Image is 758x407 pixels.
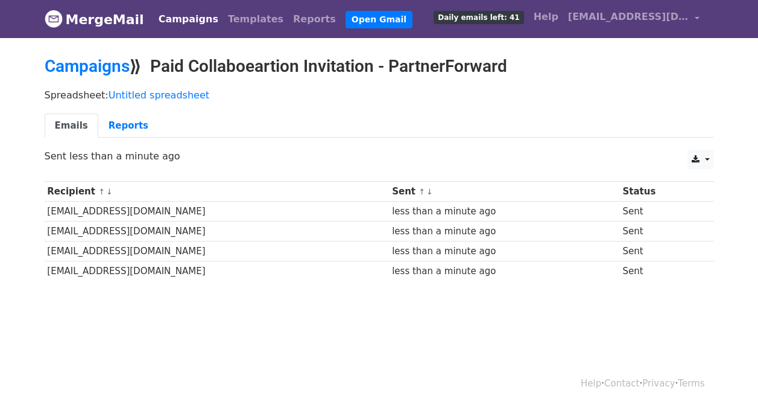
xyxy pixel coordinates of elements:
a: Campaigns [45,56,130,76]
div: less than a minute ago [392,264,617,278]
div: less than a minute ago [392,205,617,219]
a: ↓ [426,187,433,196]
th: Recipient [45,182,390,202]
a: Terms [678,378,704,389]
a: ↑ [98,187,105,196]
a: Help [581,378,601,389]
a: Reports [288,7,341,31]
p: Sent less than a minute ago [45,150,714,162]
td: Sent [620,222,702,242]
td: Sent [620,242,702,261]
img: MergeMail logo [45,10,63,28]
a: Emails [45,114,98,138]
td: Sent [620,261,702,281]
a: Reports [98,114,159,138]
td: [EMAIL_ADDRESS][DOMAIN_NAME] [45,242,390,261]
a: Daily emails left: 41 [429,5,528,29]
a: Untitled spreadsheet [109,89,209,101]
h2: ⟫ Paid Collaboeartion Invitation - PartnerForward [45,56,714,77]
td: [EMAIL_ADDRESS][DOMAIN_NAME] [45,261,390,281]
div: less than a minute ago [392,245,617,258]
td: [EMAIL_ADDRESS][DOMAIN_NAME] [45,222,390,242]
span: Daily emails left: 41 [434,11,523,24]
iframe: Chat Widget [698,349,758,407]
a: MergeMail [45,7,144,32]
div: less than a minute ago [392,225,617,239]
a: ↓ [106,187,113,196]
td: [EMAIL_ADDRESS][DOMAIN_NAME] [45,202,390,222]
a: Contact [604,378,639,389]
a: [EMAIL_ADDRESS][DOMAIN_NAME] [563,5,704,33]
span: [EMAIL_ADDRESS][DOMAIN_NAME] [568,10,689,24]
th: Sent [389,182,619,202]
th: Status [620,182,702,202]
p: Spreadsheet: [45,89,714,101]
a: Open Gmail [346,11,412,28]
a: ↑ [418,187,425,196]
a: Privacy [642,378,675,389]
td: Sent [620,202,702,222]
a: Templates [223,7,288,31]
a: Campaigns [154,7,223,31]
a: Help [529,5,563,29]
